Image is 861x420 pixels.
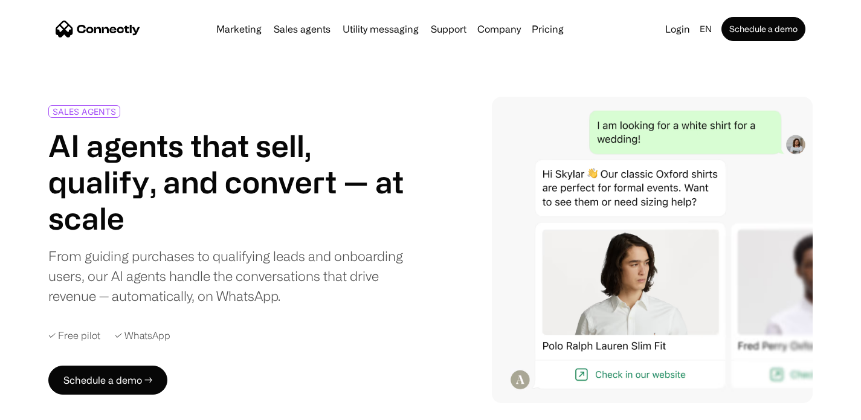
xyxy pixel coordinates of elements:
a: Marketing [211,24,266,34]
div: Company [474,21,524,37]
a: Login [660,21,695,37]
a: Schedule a demo [721,17,805,41]
a: Schedule a demo → [48,366,167,395]
h1: AI agents that sell, qualify, and convert — at scale [48,128,426,236]
div: Company [477,21,521,37]
div: From guiding purchases to qualifying leads and onboarding users, our AI agents handle the convers... [48,246,426,306]
div: SALES AGENTS [53,107,116,116]
a: Support [426,24,471,34]
div: ✓ Free pilot [48,330,100,341]
aside: Language selected: English [12,398,73,416]
div: en [695,21,719,37]
a: home [56,20,140,38]
a: Sales agents [269,24,335,34]
div: en [700,21,712,37]
a: Pricing [527,24,569,34]
div: ✓ WhatsApp [115,330,170,341]
ul: Language list [24,399,73,416]
a: Utility messaging [338,24,424,34]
